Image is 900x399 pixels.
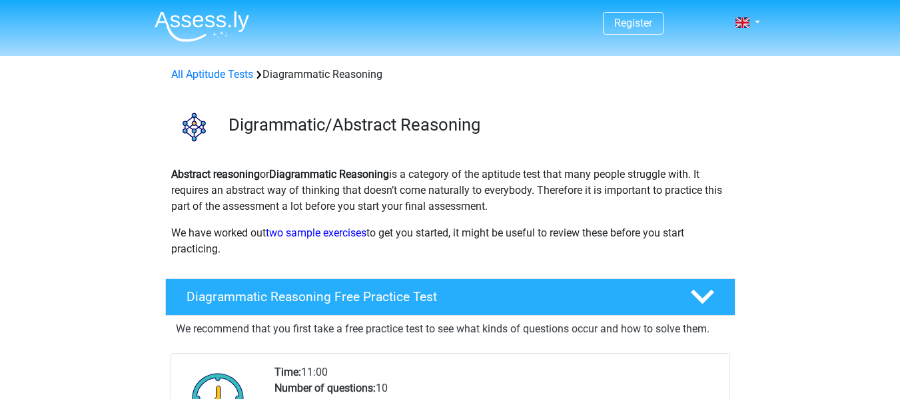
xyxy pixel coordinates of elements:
[614,17,652,29] a: Register
[187,289,669,304] h4: Diagrammatic Reasoning Free Practice Test
[166,67,735,83] div: Diagrammatic Reasoning
[171,168,260,181] b: Abstract reasoning
[160,278,741,316] a: Diagrammatic Reasoning Free Practice Test
[274,366,301,378] b: Time:
[269,168,389,181] b: Diagrammatic Reasoning
[171,68,253,81] a: All Aptitude Tests
[171,225,729,257] p: We have worked out to get you started, it might be useful to review these before you start practi...
[228,115,725,135] h3: Digrammatic/Abstract Reasoning
[176,321,725,337] p: We recommend that you first take a free practice test to see what kinds of questions occur and ho...
[266,226,366,239] a: two sample exercises
[171,167,729,214] p: or is a category of the aptitude test that many people struggle with. It requires an abstract way...
[155,11,249,42] img: Assessly
[274,382,376,394] b: Number of questions:
[166,99,223,155] img: diagrammatic reasoning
